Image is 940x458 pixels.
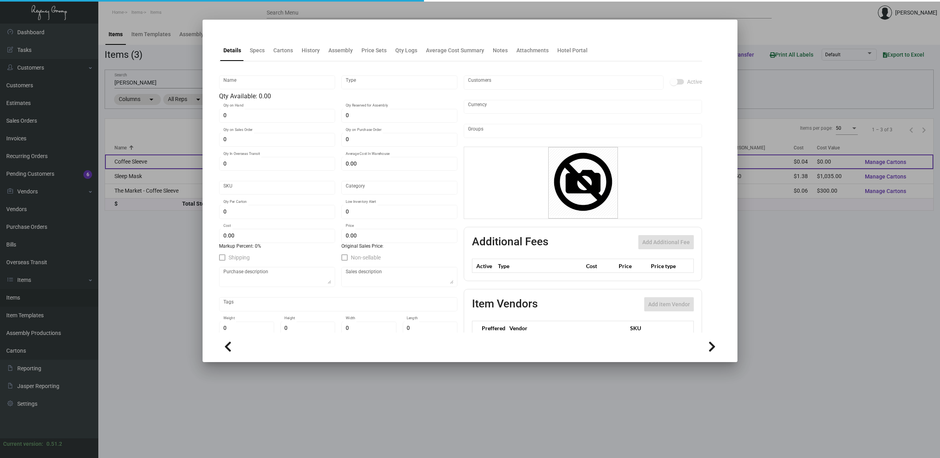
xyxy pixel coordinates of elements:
[648,301,690,307] span: Add item Vendor
[395,46,417,55] div: Qty Logs
[468,79,660,86] input: Add new..
[229,253,250,262] span: Shipping
[584,259,616,273] th: Cost
[649,259,684,273] th: Price type
[273,46,293,55] div: Cartons
[617,259,649,273] th: Price
[626,321,693,335] th: SKU
[472,259,496,273] th: Active
[250,46,265,55] div: Specs
[3,440,43,448] div: Current version:
[496,259,584,273] th: Type
[361,46,387,55] div: Price Sets
[219,92,457,101] div: Qty Available: 0.00
[302,46,320,55] div: History
[472,321,506,335] th: Preffered
[468,128,698,134] input: Add new..
[351,253,381,262] span: Non-sellable
[638,235,694,249] button: Add Additional Fee
[426,46,484,55] div: Average Cost Summary
[505,321,626,335] th: Vendor
[644,297,694,311] button: Add item Vendor
[493,46,508,55] div: Notes
[472,235,548,249] h2: Additional Fees
[557,46,588,55] div: Hotel Portal
[472,297,538,311] h2: Item Vendors
[46,440,62,448] div: 0.51.2
[642,239,690,245] span: Add Additional Fee
[687,77,702,86] span: Active
[223,46,241,55] div: Details
[516,46,549,55] div: Attachments
[328,46,353,55] div: Assembly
